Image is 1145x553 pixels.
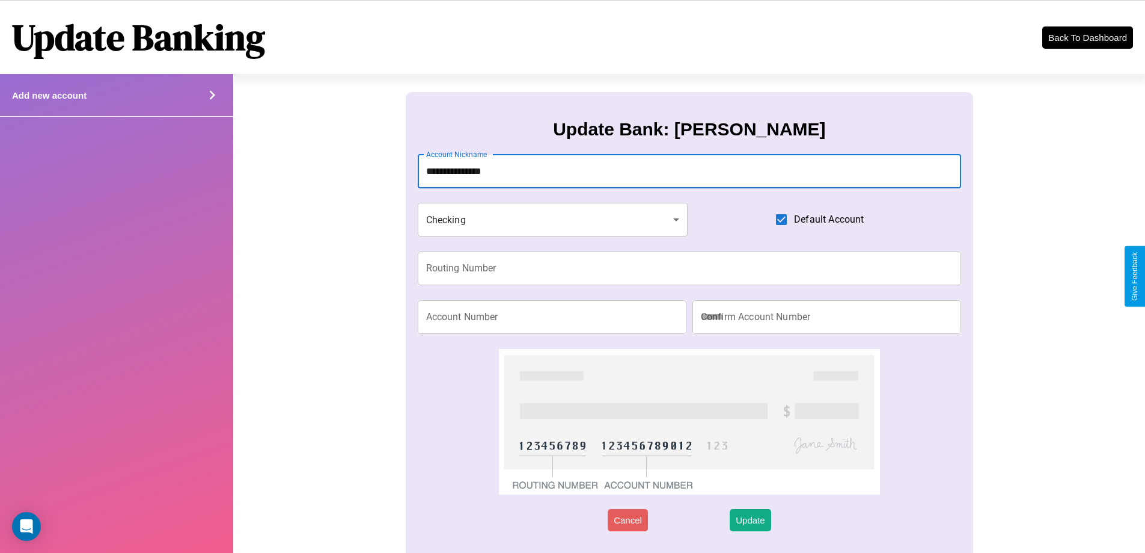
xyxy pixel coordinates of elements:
button: Back To Dashboard [1042,26,1133,49]
h3: Update Bank: [PERSON_NAME] [553,119,825,140]
label: Account Nickname [426,149,487,159]
button: Cancel [608,509,648,531]
div: Checking [418,203,688,236]
span: Default Account [794,212,864,227]
img: check [499,349,879,495]
h4: Add new account [12,90,87,100]
div: Open Intercom Messenger [12,512,41,541]
h1: Update Banking [12,13,265,62]
button: Update [730,509,771,531]
div: Give Feedback [1131,252,1139,301]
